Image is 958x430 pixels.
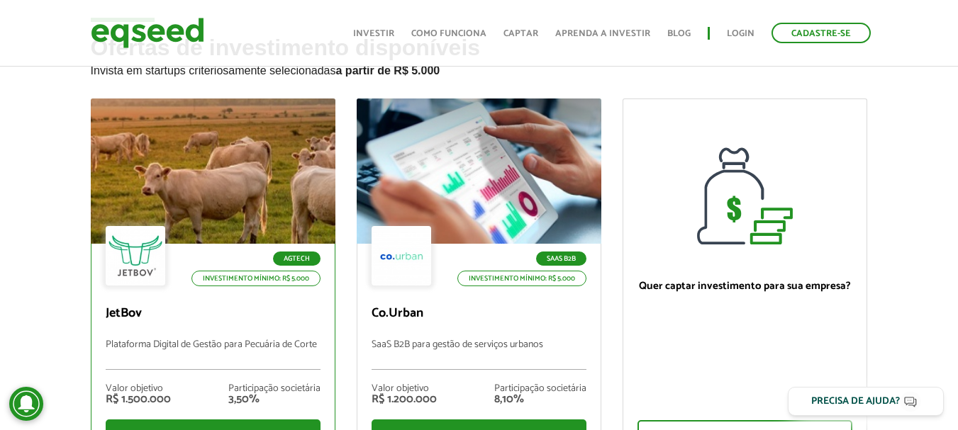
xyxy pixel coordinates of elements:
p: Investimento mínimo: R$ 5.000 [191,271,321,286]
div: Participação societária [228,384,321,394]
a: Como funciona [411,29,486,38]
strong: a partir de R$ 5.000 [336,64,440,77]
p: SaaS B2B para gestão de serviços urbanos [372,339,586,370]
div: R$ 1.200.000 [372,394,437,405]
p: JetBov [106,306,321,322]
p: Co.Urban [372,306,586,322]
p: Agtech [273,251,321,266]
a: Aprenda a investir [555,29,650,38]
p: Investimento mínimo: R$ 5.000 [457,271,586,286]
div: 8,10% [494,394,586,405]
div: Valor objetivo [106,384,171,394]
h2: Ofertas de investimento disponíveis [91,35,868,98]
div: R$ 1.500.000 [106,394,171,405]
a: Login [727,29,754,38]
a: Investir [353,29,394,38]
p: Quer captar investimento para sua empresa? [637,280,852,293]
a: Blog [667,29,691,38]
p: SaaS B2B [536,251,586,266]
div: Participação societária [494,384,586,394]
div: Valor objetivo [372,384,437,394]
div: 3,50% [228,394,321,405]
a: Captar [503,29,538,38]
img: EqSeed [91,14,204,52]
p: Invista em startups criteriosamente selecionadas [91,60,868,77]
p: Plataforma Digital de Gestão para Pecuária de Corte [106,339,321,370]
a: Cadastre-se [772,23,871,43]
